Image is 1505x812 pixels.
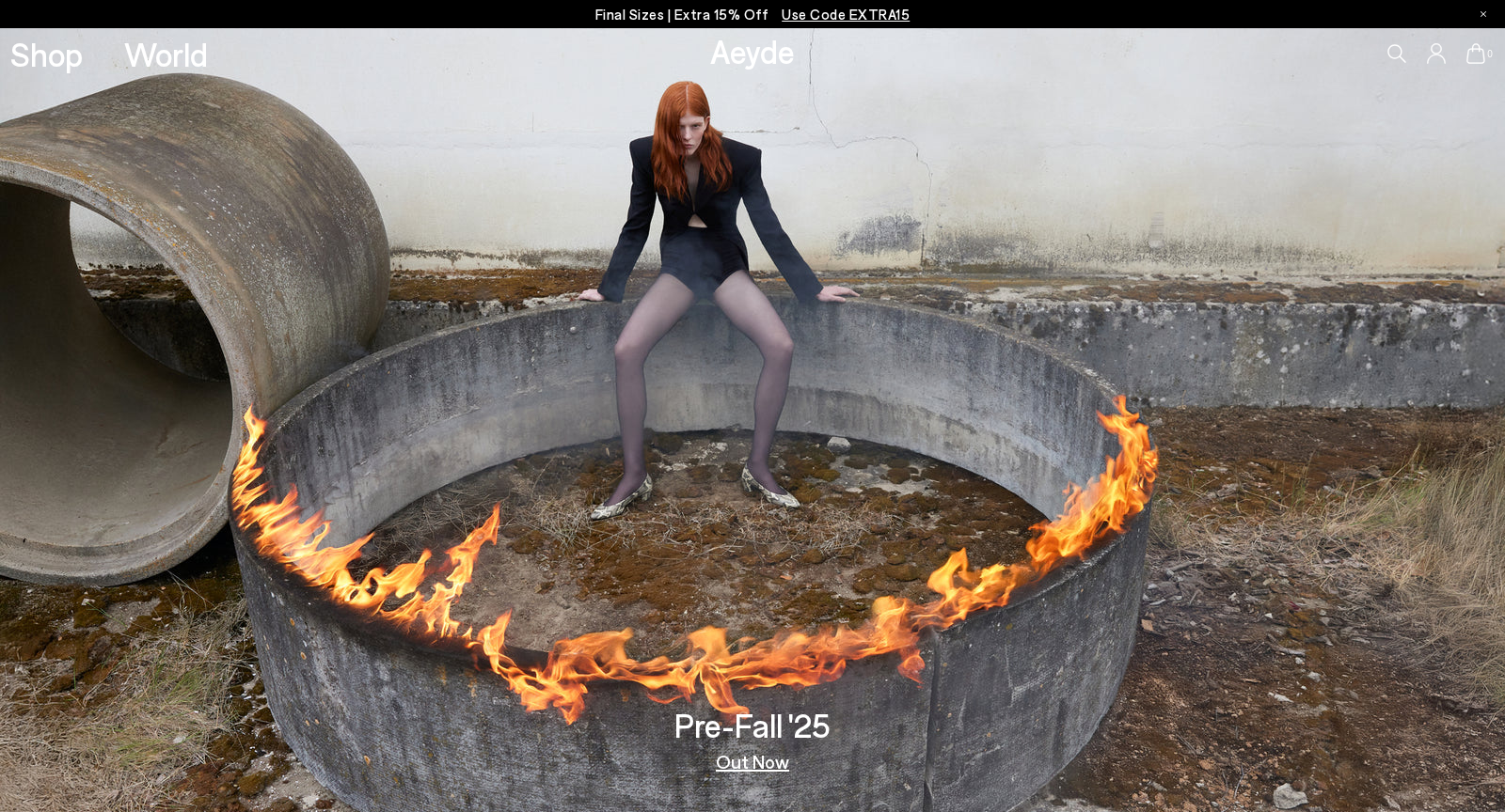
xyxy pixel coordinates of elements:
[1466,43,1485,64] a: 0
[782,6,910,23] span: Navigate to /collections/ss25-final-sizes
[674,709,831,742] h3: Pre-Fall '25
[716,752,789,771] a: Out Now
[710,31,795,70] a: Aeyde
[10,38,83,70] a: Shop
[124,38,208,70] a: World
[1485,49,1495,59] span: 0
[595,3,911,26] p: Final Sizes | Extra 15% Off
